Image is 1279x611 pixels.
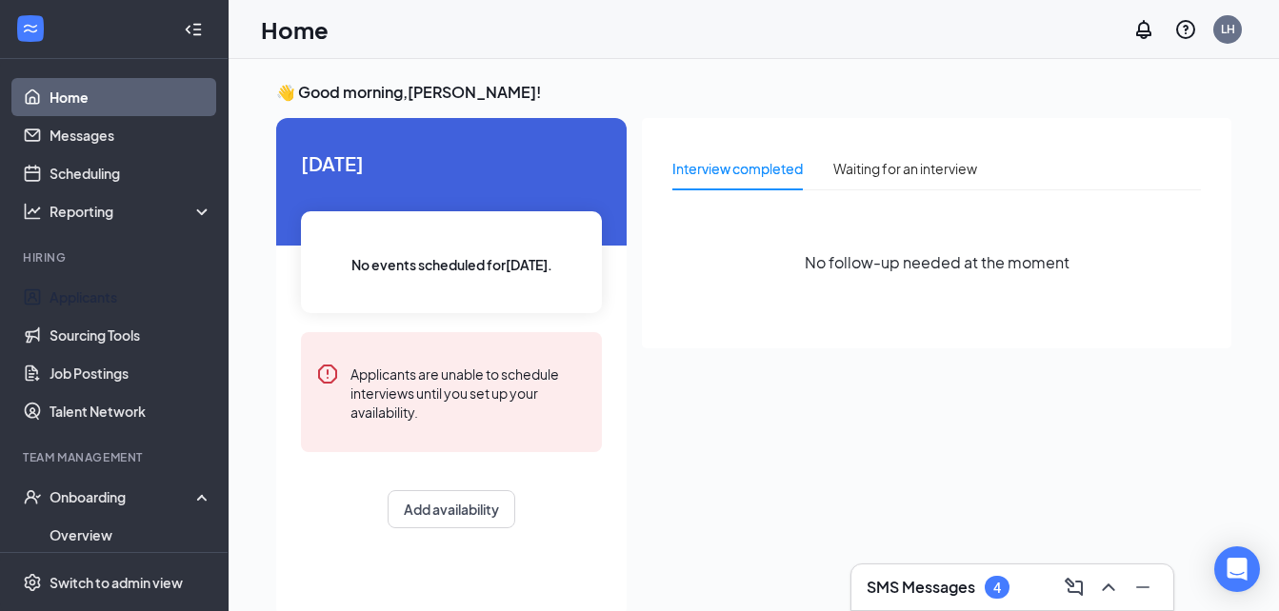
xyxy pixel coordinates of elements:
a: Messages [50,116,212,154]
div: Hiring [23,249,209,266]
a: Applicants [50,278,212,316]
button: Add availability [388,490,515,528]
div: Interview completed [672,158,803,179]
svg: QuestionInfo [1174,18,1197,41]
div: Team Management [23,449,209,465]
button: ComposeMessage [1059,572,1089,602]
svg: Error [316,363,339,385]
div: Switch to admin view [50,573,183,592]
span: No follow-up needed at the moment [805,250,1069,274]
div: LH [1221,21,1235,37]
svg: Analysis [23,202,42,221]
svg: Settings [23,573,42,592]
svg: ChevronUp [1097,576,1120,599]
span: No events scheduled for [DATE] . [351,254,552,275]
div: Onboarding [50,487,196,506]
svg: Minimize [1131,576,1154,599]
a: Job Postings [50,354,212,392]
div: Applicants are unable to schedule interviews until you set up your availability. [350,363,587,422]
a: Overview [50,516,212,554]
svg: ComposeMessage [1063,576,1086,599]
div: 4 [993,580,1001,596]
a: Scheduling [50,154,212,192]
button: Minimize [1128,572,1158,602]
svg: Notifications [1132,18,1155,41]
h3: SMS Messages [867,577,975,598]
div: Waiting for an interview [833,158,977,179]
a: Sourcing Tools [50,316,212,354]
svg: UserCheck [23,487,42,506]
svg: WorkstreamLogo [21,19,40,38]
div: Reporting [50,202,213,221]
a: Talent Network [50,392,212,430]
span: [DATE] [301,148,602,178]
a: Home [50,78,212,116]
h3: 👋 Good morning, [PERSON_NAME] ! [276,82,1231,103]
svg: Collapse [184,20,203,39]
h1: Home [261,13,329,46]
button: ChevronUp [1093,572,1124,602]
div: Open Intercom Messenger [1214,546,1260,592]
